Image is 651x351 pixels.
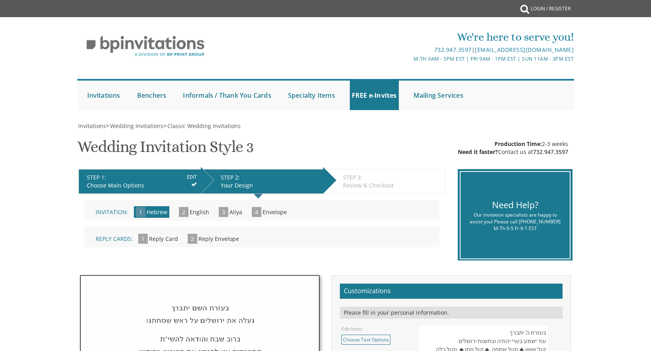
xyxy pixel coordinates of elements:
a: 732.947.3597 [434,46,472,53]
a: Invitations [85,81,122,110]
span: > [106,122,163,130]
div: We're here to serve you! [243,29,574,45]
a: [EMAIL_ADDRESS][DOMAIN_NAME] [475,46,574,53]
span: 2 [188,234,197,244]
span: Reply Card [149,235,178,243]
div: Our invitation specialists are happy to assist you! Please call [PHONE_NUMBER] M-Th 9-5 Fr 9-1 EST [467,211,563,232]
div: Please fill in your personal information. [340,307,563,319]
span: 3 [219,207,228,217]
span: Need it faster? [458,148,498,156]
span: Reply Envelope [198,235,239,243]
span: Reply Cards: [96,235,133,243]
span: Wedding Invitations [110,122,163,130]
label: Edit Intro: [341,325,363,332]
img: BP Invitation Loft [77,30,214,63]
span: Production Time: [494,140,542,148]
div: M-Th 9am - 5pm EST | Fri 9am - 1pm EST | Sun 11am - 3pm EST [243,55,574,63]
span: Hebrew [147,208,167,216]
a: Choose Text Options [341,335,390,345]
h1: Wedding Invitation Style 3 [77,138,253,162]
iframe: chat widget [602,301,651,339]
a: Wedding Invitations [109,122,163,130]
input: EDIT [187,174,197,181]
div: | [243,45,574,55]
span: Envelope [263,208,287,216]
span: > [163,122,241,130]
div: Review & Checkout [343,181,441,189]
span: Invitations [78,122,106,130]
a: Specialty Items [286,81,337,110]
span: 1 [138,234,148,244]
div: Need Help? [467,199,563,211]
a: Informals / Thank You Cards [181,81,273,110]
span: English [190,208,209,216]
span: Invitation: [96,208,128,216]
a: FREE e-Invites [350,81,399,110]
a: Mailing Services [412,81,465,110]
div: Choose Main Options [87,181,197,189]
div: STEP 3: [343,174,441,181]
a: Benchers [135,81,169,110]
a: Classic Wedding Invitations [167,122,241,130]
span: Aliya [229,208,242,216]
div: 2-3 weeks Contact us at [458,140,568,156]
span: 2 [179,207,188,217]
a: Invitations [77,122,106,130]
div: STEP 1: [87,174,197,181]
div: STEP 2: [221,174,319,181]
div: Your Design [221,181,319,189]
span: 4 [252,207,261,217]
h2: Customizations [340,284,563,299]
a: 732.947.3597 [533,148,568,156]
span: 1 [136,207,145,217]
